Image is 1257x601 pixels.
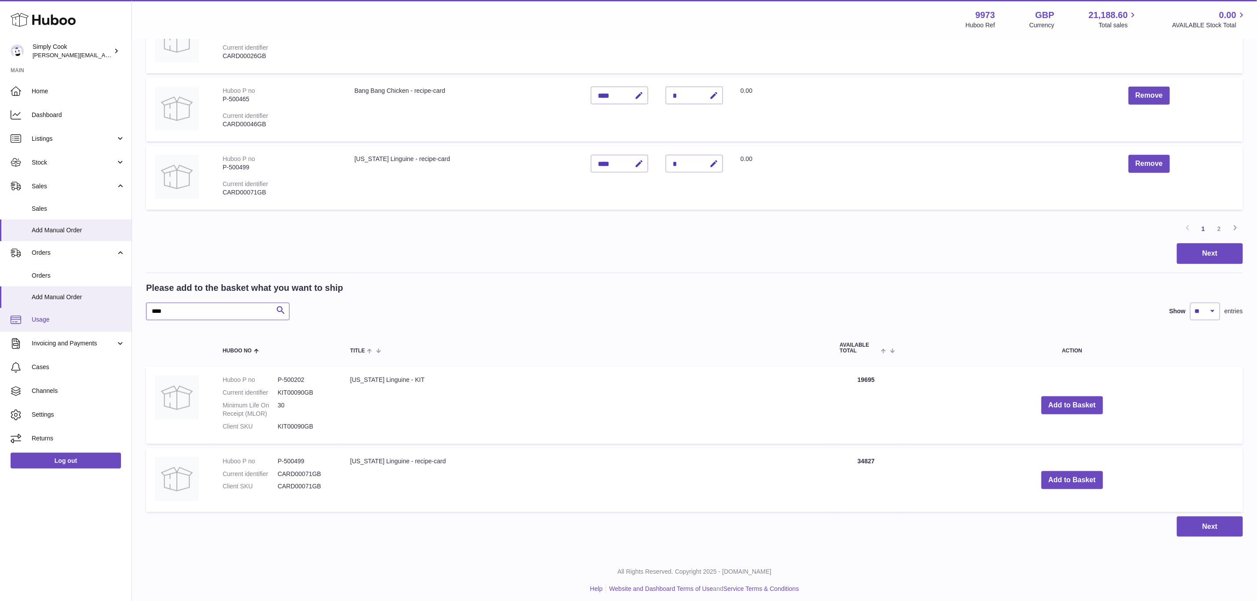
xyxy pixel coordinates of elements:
span: Add Manual Order [32,226,125,235]
dd: P-500499 [278,457,333,465]
span: 0.00 [740,87,752,94]
span: Usage [32,315,125,324]
span: Listings [32,135,116,143]
span: Cases [32,363,125,371]
span: Orders [32,271,125,280]
span: 0.00 [1219,9,1236,21]
td: [US_STATE] Linguine - recipe-card [346,146,582,210]
img: Louisiana Linguine - KIT [155,376,199,420]
button: Add to Basket [1041,396,1103,414]
strong: 9973 [975,9,995,21]
div: Huboo P no [223,155,255,162]
div: Simply Cook [33,43,112,59]
div: Huboo Ref [966,21,995,29]
a: 0.00 AVAILABLE Stock Total [1172,9,1246,29]
a: Log out [11,453,121,469]
span: Orders [32,249,116,257]
td: 34827 [831,448,902,512]
a: Service Terms & Conditions [723,585,799,592]
dd: CARD00071GB [278,482,333,491]
dt: Client SKU [223,482,278,491]
button: Next [1177,243,1243,264]
div: Current identifier [223,44,268,51]
span: Settings [32,410,125,419]
span: AVAILABLE Stock Total [1172,21,1246,29]
img: Louisiana Linguine - recipe-card [155,155,199,199]
span: Invoicing and Payments [32,339,116,348]
li: and [606,585,799,593]
img: emma@simplycook.com [11,44,24,58]
div: P-500499 [223,163,337,172]
h2: Please add to the basket what you want to ship [146,282,343,294]
dt: Minimum Life On Receipt (MLOR) [223,401,278,418]
span: Title [350,348,365,354]
button: Remove [1129,155,1170,173]
dd: KIT00090GB [278,422,333,431]
span: Dashboard [32,111,125,119]
button: Next [1177,517,1243,537]
th: Action [902,333,1243,363]
dt: Huboo P no [223,376,278,384]
div: Huboo P no [223,87,255,94]
dd: CARD00071GB [278,470,333,478]
span: 0.00 [740,155,752,162]
a: Website and Dashboard Terms of Use [609,585,713,592]
td: Penne alla Rustica - recipe-card [346,10,582,73]
span: Channels [32,387,125,395]
a: 2 [1211,221,1227,237]
img: Bang Bang Chicken - recipe-card [155,87,199,131]
td: [US_STATE] Linguine - KIT [341,367,831,443]
span: entries [1224,307,1243,315]
span: Sales [32,205,125,213]
td: 19695 [831,367,902,443]
dt: Huboo P no [223,457,278,465]
div: Current identifier [223,112,268,119]
td: Bang Bang Chicken - recipe-card [346,78,582,142]
div: CARD00046GB [223,120,337,128]
span: Huboo no [223,348,252,354]
img: Louisiana Linguine - recipe-card [155,457,199,501]
dd: P-500202 [278,376,333,384]
p: All Rights Reserved. Copyright 2025 - [DOMAIN_NAME] [139,568,1250,576]
dt: Current identifier [223,470,278,478]
a: 21,188.60 Total sales [1088,9,1138,29]
button: Remove [1129,87,1170,105]
img: Penne alla Rustica - recipe-card [155,18,199,62]
div: Current identifier [223,180,268,187]
dd: 30 [278,401,333,418]
span: AVAILABLE Total [840,342,879,354]
span: Home [32,87,125,95]
a: Help [590,585,603,592]
button: Add to Basket [1041,471,1103,489]
dt: Client SKU [223,422,278,431]
dd: KIT00090GB [278,388,333,397]
a: 1 [1195,221,1211,237]
span: Total sales [1099,21,1138,29]
strong: GBP [1035,9,1054,21]
span: [PERSON_NAME][EMAIL_ADDRESS][DOMAIN_NAME] [33,51,176,59]
div: CARD00071GB [223,188,337,197]
span: Stock [32,158,116,167]
span: 21,188.60 [1088,9,1128,21]
td: [US_STATE] Linguine - recipe-card [341,448,831,512]
div: CARD00026GB [223,52,337,60]
label: Show [1169,307,1186,315]
span: Add Manual Order [32,293,125,301]
dt: Current identifier [223,388,278,397]
span: Sales [32,182,116,191]
span: Returns [32,434,125,443]
div: P-500465 [223,95,337,103]
div: Currency [1030,21,1055,29]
